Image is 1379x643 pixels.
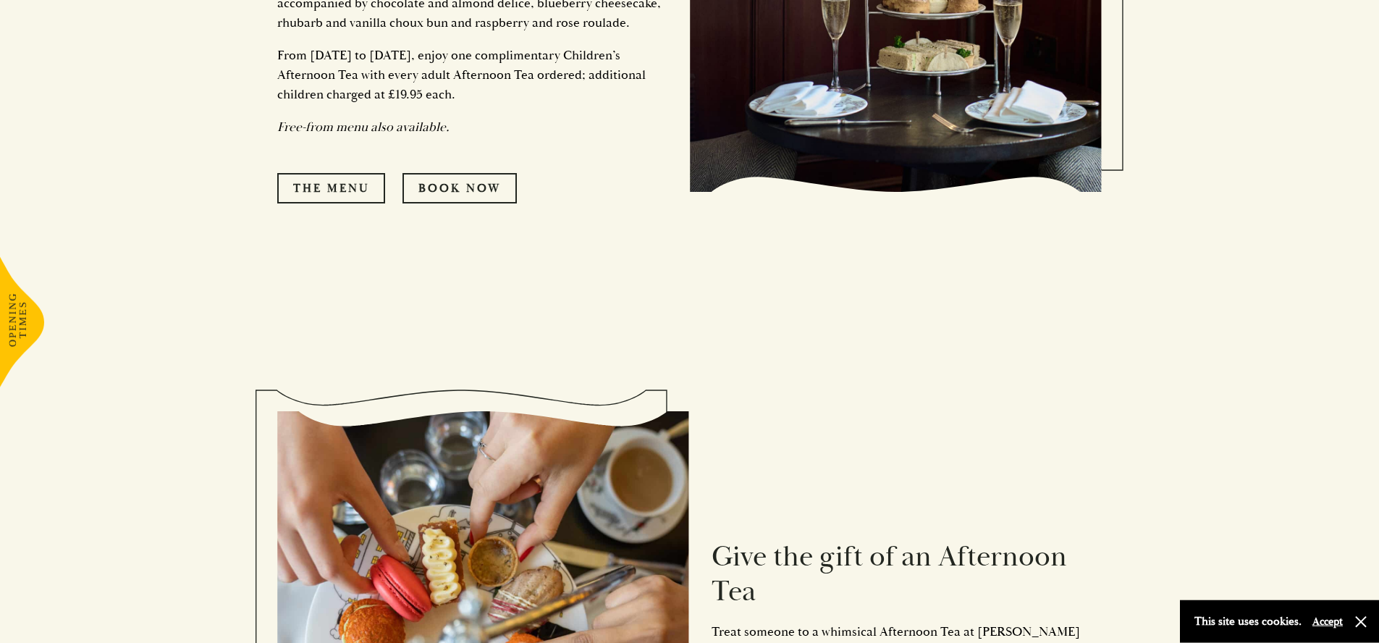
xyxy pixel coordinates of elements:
[1312,615,1343,629] button: Accept
[277,46,668,104] p: From [DATE] to [DATE], enjoy one complimentary Children’s Afternoon Tea with every adult Afternoo...
[277,173,385,203] a: The Menu
[1354,615,1368,629] button: Close and accept
[402,173,517,203] a: Book Now
[277,119,450,135] em: Free-from menu also available.
[712,539,1102,609] h3: Give the gift of an Afternoon Tea
[1194,611,1302,632] p: This site uses cookies.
